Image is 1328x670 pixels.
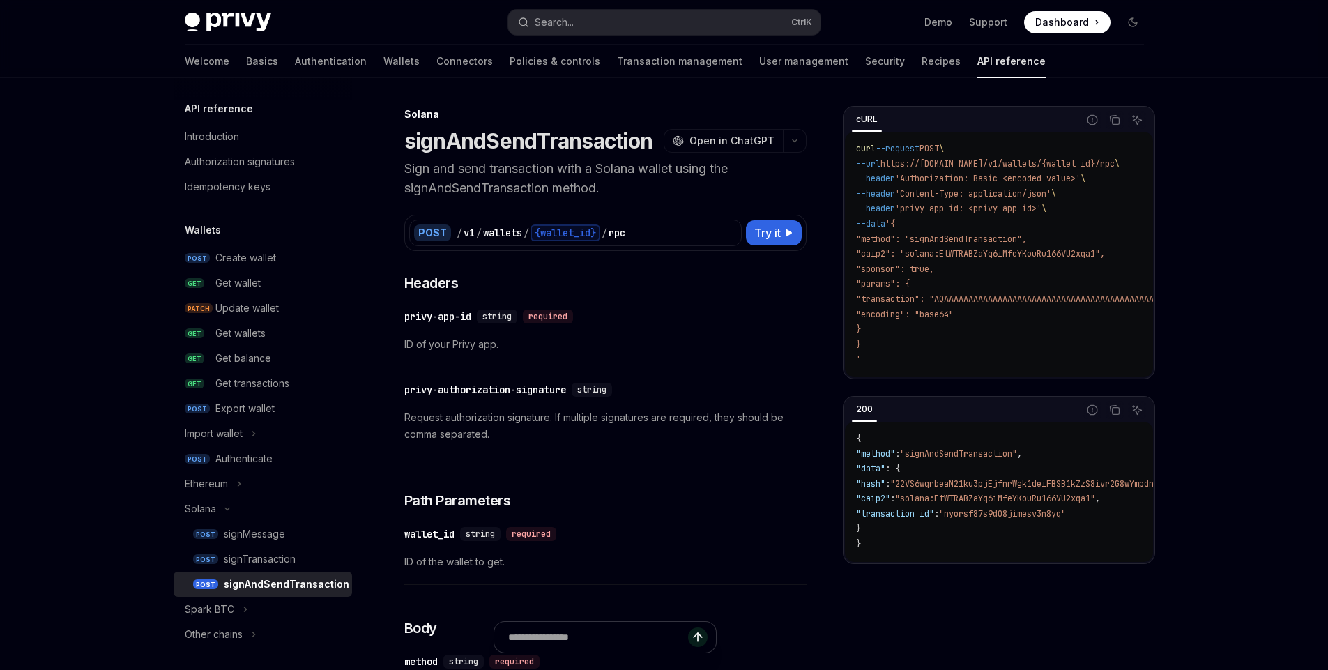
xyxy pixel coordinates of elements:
button: Report incorrect code [1083,401,1101,419]
span: curl [856,143,876,154]
a: Policies & controls [510,45,600,78]
a: POSTExport wallet [174,396,352,421]
span: Dashboard [1035,15,1089,29]
span: \ [1041,203,1046,214]
button: Open in ChatGPT [664,129,783,153]
span: , [1095,493,1100,504]
button: Toggle Other chains section [174,622,352,647]
div: Search... [535,14,574,31]
button: Open search [508,10,821,35]
span: https://[DOMAIN_NAME]/v1/wallets/{wallet_id}/rpc [880,158,1115,169]
span: , [1017,448,1022,459]
div: Spark BTC [185,601,234,618]
span: "caip2" [856,493,890,504]
span: "encoding": "base64" [856,309,954,320]
a: Connectors [436,45,493,78]
div: wallet_id [404,527,455,541]
span: Ctrl K [791,17,812,28]
span: 'Content-Type: application/json' [895,188,1051,199]
span: "nyorsf87s9d08jimesv3n8yq" [939,508,1066,519]
div: privy-authorization-signature [404,383,566,397]
span: ' [856,353,861,365]
button: Toggle dark mode [1122,11,1144,33]
span: { [856,433,861,444]
a: Support [969,15,1007,29]
button: Report incorrect code [1083,111,1101,129]
div: signTransaction [224,551,296,568]
div: Export wallet [215,400,275,417]
button: Toggle Import wallet section [174,421,352,446]
span: "data" [856,463,885,474]
span: PATCH [185,303,213,314]
span: --header [856,188,895,199]
span: "caip2": "solana:EtWTRABZaYq6iMfeYKouRu166VU2xqa1", [856,248,1105,259]
span: GET [185,379,204,389]
span: } [856,523,861,534]
span: --url [856,158,880,169]
div: POST [414,224,451,241]
span: \ [1051,188,1056,199]
span: POST [193,554,218,565]
button: Copy the contents from the code block [1106,111,1124,129]
div: Get transactions [215,375,289,392]
p: Sign and send transaction with a Solana wallet using the signAndSendTransaction method. [404,159,807,198]
span: ID of the wallet to get. [404,554,807,570]
span: \ [1115,158,1120,169]
div: Update wallet [215,300,279,317]
button: Toggle Solana section [174,496,352,521]
span: Request authorization signature. If multiple signatures are required, they should be comma separa... [404,409,807,443]
input: Ask a question... [508,622,688,653]
span: : { [885,463,900,474]
span: GET [185,328,204,339]
div: Solana [404,107,807,121]
a: API reference [977,45,1046,78]
span: GET [185,353,204,364]
div: Authenticate [215,450,273,467]
span: POST [193,529,218,540]
span: "method": "signAndSendTransaction", [856,234,1027,245]
div: Get wallet [215,275,261,291]
div: wallets [483,226,522,240]
a: Authorization signatures [174,149,352,174]
div: Get wallets [215,325,266,342]
div: Create wallet [215,250,276,266]
a: POSTsignAndSendTransaction [174,572,352,597]
div: v1 [464,226,475,240]
a: Idempotency keys [174,174,352,199]
div: rpc [609,226,625,240]
span: POST [185,253,210,264]
a: Wallets [383,45,420,78]
span: "method" [856,448,895,459]
a: POSTsignMessage [174,521,352,547]
span: --header [856,173,895,184]
div: Introduction [185,128,239,145]
a: POSTCreate wallet [174,245,352,271]
span: Headers [404,273,459,293]
div: / [524,226,529,240]
div: / [476,226,482,240]
button: Ask AI [1128,401,1146,419]
a: GETGet transactions [174,371,352,396]
span: POST [919,143,939,154]
span: : [934,508,939,519]
a: GETGet wallets [174,321,352,346]
button: Ask AI [1128,111,1146,129]
span: "hash" [856,478,885,489]
span: } [856,538,861,549]
div: signMessage [224,526,285,542]
span: --request [876,143,919,154]
span: "transaction_id" [856,508,934,519]
a: GETGet wallet [174,271,352,296]
div: Authorization signatures [185,153,295,170]
a: POSTsignTransaction [174,547,352,572]
div: / [457,226,462,240]
button: Copy the contents from the code block [1106,401,1124,419]
img: dark logo [185,13,271,32]
div: Ethereum [185,475,228,492]
button: Send message [688,627,708,647]
span: 'privy-app-id: <privy-app-id>' [895,203,1041,214]
span: string [482,311,512,322]
a: Basics [246,45,278,78]
span: } [856,323,861,335]
span: Path Parameters [404,491,511,510]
